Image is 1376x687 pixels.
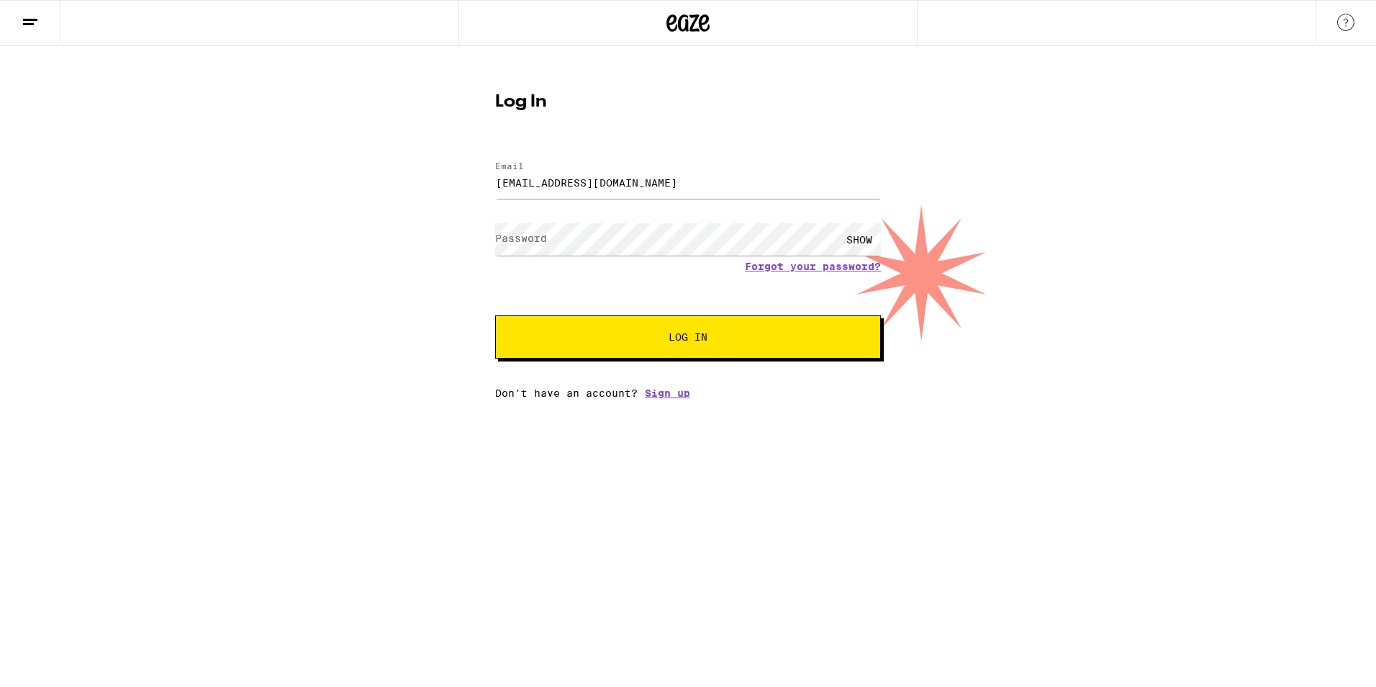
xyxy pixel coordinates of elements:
[495,161,524,171] label: Email
[495,233,547,244] label: Password
[669,332,707,342] span: Log In
[838,223,881,256] div: SHOW
[495,387,881,399] div: Don't have an account?
[645,387,690,399] a: Sign up
[495,94,881,111] h1: Log In
[495,315,881,359] button: Log In
[745,261,881,272] a: Forgot your password?
[495,166,881,199] input: Email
